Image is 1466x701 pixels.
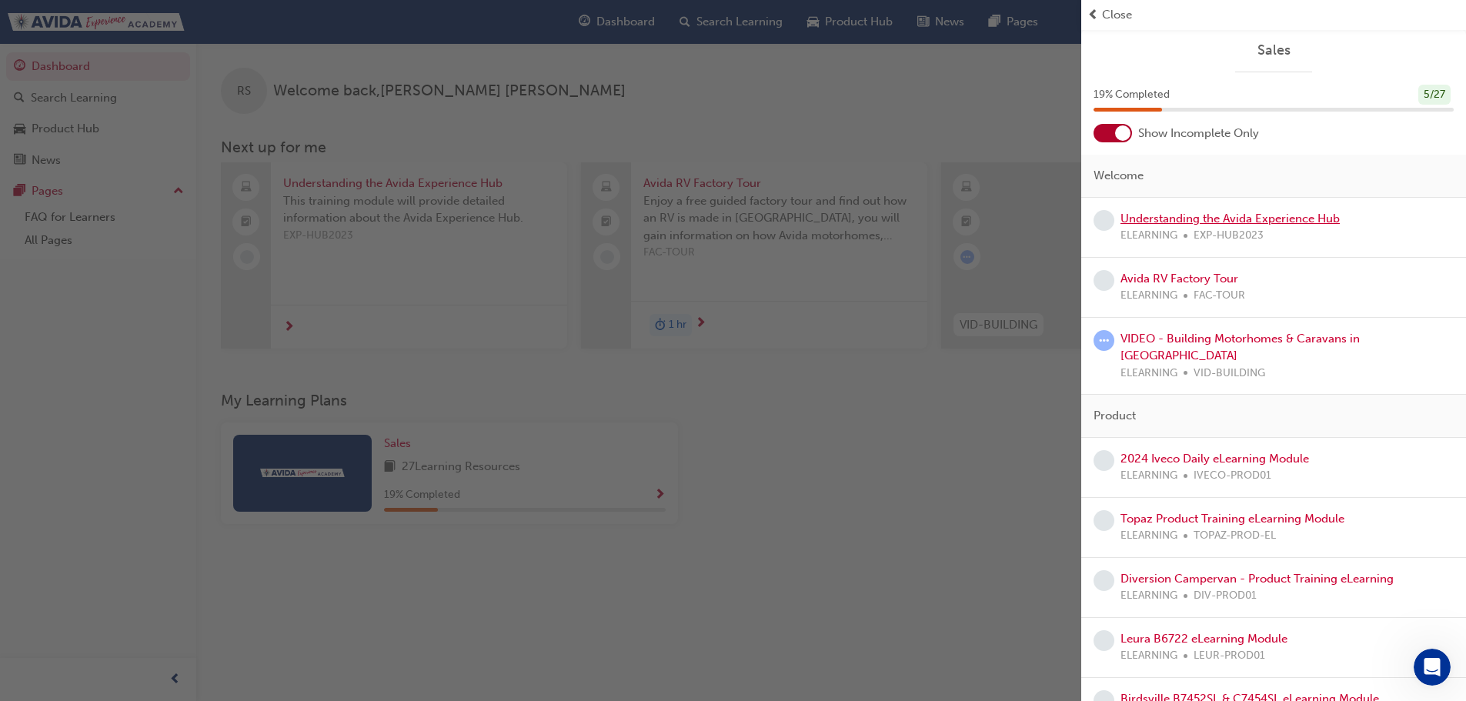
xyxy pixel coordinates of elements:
[1414,649,1451,686] iframe: Intercom live chat
[1094,510,1114,531] span: learningRecordVerb_NONE-icon
[1120,272,1238,285] a: Avida RV Factory Tour
[1102,6,1132,24] span: Close
[1094,570,1114,591] span: learningRecordVerb_NONE-icon
[1120,227,1177,245] span: ELEARNING
[1120,365,1177,382] span: ELEARNING
[1194,365,1265,382] span: VID-BUILDING
[1094,407,1136,425] span: Product
[1120,452,1309,466] a: 2024 Iveco Daily eLearning Module
[1094,450,1114,471] span: learningRecordVerb_NONE-icon
[1120,287,1177,305] span: ELEARNING
[1194,587,1257,605] span: DIV-PROD01
[1194,287,1245,305] span: FAC-TOUR
[1120,587,1177,605] span: ELEARNING
[1194,467,1271,485] span: IVECO-PROD01
[1120,647,1177,665] span: ELEARNING
[1087,6,1460,24] button: prev-iconClose
[1094,630,1114,651] span: learningRecordVerb_NONE-icon
[1194,647,1265,665] span: LEUR-PROD01
[1120,467,1177,485] span: ELEARNING
[1087,6,1099,24] span: prev-icon
[1094,86,1170,104] span: 19 % Completed
[1138,125,1259,142] span: Show Incomplete Only
[1094,210,1114,231] span: learningRecordVerb_NONE-icon
[1194,527,1276,545] span: TOPAZ-PROD-EL
[1120,512,1344,526] a: Topaz Product Training eLearning Module
[1194,227,1264,245] span: EXP-HUB2023
[1120,572,1394,586] a: Diversion Campervan - Product Training eLearning
[1120,632,1287,646] a: Leura B6722 eLearning Module
[1094,167,1144,185] span: Welcome
[1094,42,1454,59] a: Sales
[1418,85,1451,105] div: 5 / 27
[1094,270,1114,291] span: learningRecordVerb_NONE-icon
[1120,527,1177,545] span: ELEARNING
[1120,332,1360,363] a: VIDEO - Building Motorhomes & Caravans in [GEOGRAPHIC_DATA]
[1094,330,1114,351] span: learningRecordVerb_ATTEMPT-icon
[1120,212,1340,225] a: Understanding the Avida Experience Hub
